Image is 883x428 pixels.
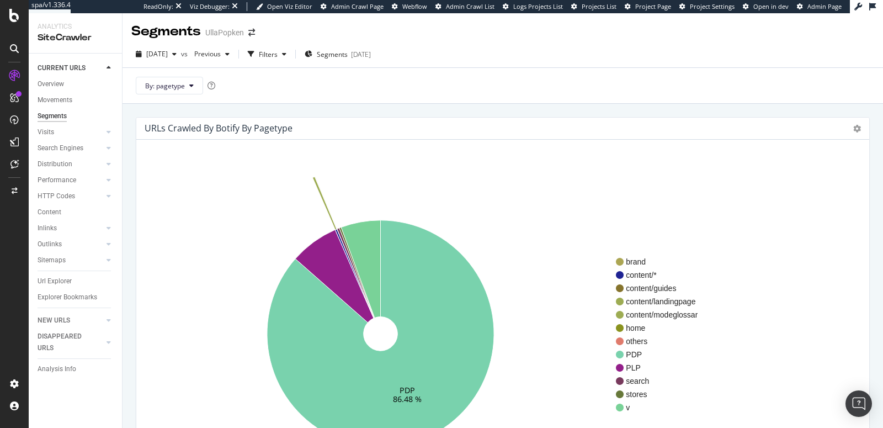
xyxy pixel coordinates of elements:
[446,2,494,10] span: Admin Crawl List
[38,78,114,90] a: Overview
[626,283,698,294] span: content/guides
[181,49,190,59] span: vs
[626,362,698,373] span: PLP
[38,175,103,186] a: Performance
[38,126,103,138] a: Visits
[845,390,872,417] div: Open Intercom Messenger
[38,315,103,326] a: NEW URLS
[331,2,384,10] span: Admin Crawl Page
[190,45,234,63] button: Previous
[259,50,278,59] div: Filters
[38,255,66,266] div: Sitemaps
[513,2,563,10] span: Logs Projects List
[38,62,86,74] div: CURRENT URLS
[38,239,103,250] a: Outlinks
[38,331,93,354] div: DISAPPEARED URLS
[38,94,72,106] div: Movements
[267,2,312,10] span: Open Viz Editor
[503,2,563,11] a: Logs Projects List
[392,2,427,11] a: Webflow
[38,158,72,170] div: Distribution
[317,50,348,59] span: Segments
[753,2,789,10] span: Open in dev
[679,2,735,11] a: Project Settings
[38,191,75,202] div: HTTP Codes
[38,207,114,218] a: Content
[38,223,103,234] a: Inlinks
[626,349,698,360] span: PDP
[38,142,103,154] a: Search Engines
[38,191,103,202] a: HTTP Codes
[38,331,103,354] a: DISAPPEARED URLS
[38,142,83,154] div: Search Engines
[635,2,671,10] span: Project Page
[853,125,861,133] i: Options
[626,336,698,347] span: others
[393,394,422,404] text: 86.48 %
[143,2,173,11] div: ReadOnly:
[38,110,67,122] div: Segments
[243,45,291,63] button: Filters
[146,49,168,59] span: 2025 Aug. 17th
[38,31,113,44] div: SiteCrawler
[38,126,54,138] div: Visits
[38,239,62,250] div: Outlinks
[690,2,735,10] span: Project Settings
[626,270,698,281] span: content/*
[38,363,114,375] a: Analysis Info
[131,22,201,41] div: Segments
[190,49,221,59] span: Previous
[38,110,114,122] a: Segments
[797,2,842,11] a: Admin Page
[248,29,255,36] div: arrow-right-arrow-left
[626,309,698,320] span: content/modeglossar
[625,2,671,11] a: Project Page
[145,81,185,91] span: By: pagetype
[38,292,114,303] a: Explorer Bookmarks
[38,207,61,218] div: Content
[351,50,371,59] div: [DATE]
[38,78,64,90] div: Overview
[807,2,842,10] span: Admin Page
[626,402,698,413] span: v
[38,363,76,375] div: Analysis Info
[256,2,312,11] a: Open Viz Editor
[38,255,103,266] a: Sitemaps
[435,2,494,11] a: Admin Crawl List
[190,2,230,11] div: Viz Debugger:
[38,158,103,170] a: Distribution
[136,77,203,94] button: By: pagetype
[321,2,384,11] a: Admin Crawl Page
[38,175,76,186] div: Performance
[38,94,114,106] a: Movements
[743,2,789,11] a: Open in dev
[300,45,375,63] button: Segments[DATE]
[626,256,698,267] span: brand
[38,223,57,234] div: Inlinks
[38,315,70,326] div: NEW URLS
[145,121,292,136] h4: URLs Crawled By Botify By pagetype
[626,376,698,387] span: search
[38,276,72,287] div: Url Explorer
[400,385,415,395] text: PDP
[571,2,616,11] a: Projects List
[131,45,181,63] button: [DATE]
[205,27,244,38] div: UllaPopken
[38,22,113,31] div: Analytics
[582,2,616,10] span: Projects List
[38,292,97,303] div: Explorer Bookmarks
[38,62,103,74] a: CURRENT URLS
[626,389,698,400] span: stores
[626,296,698,307] span: content/landingpage
[402,2,427,10] span: Webflow
[38,276,114,287] a: Url Explorer
[626,323,698,334] span: home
